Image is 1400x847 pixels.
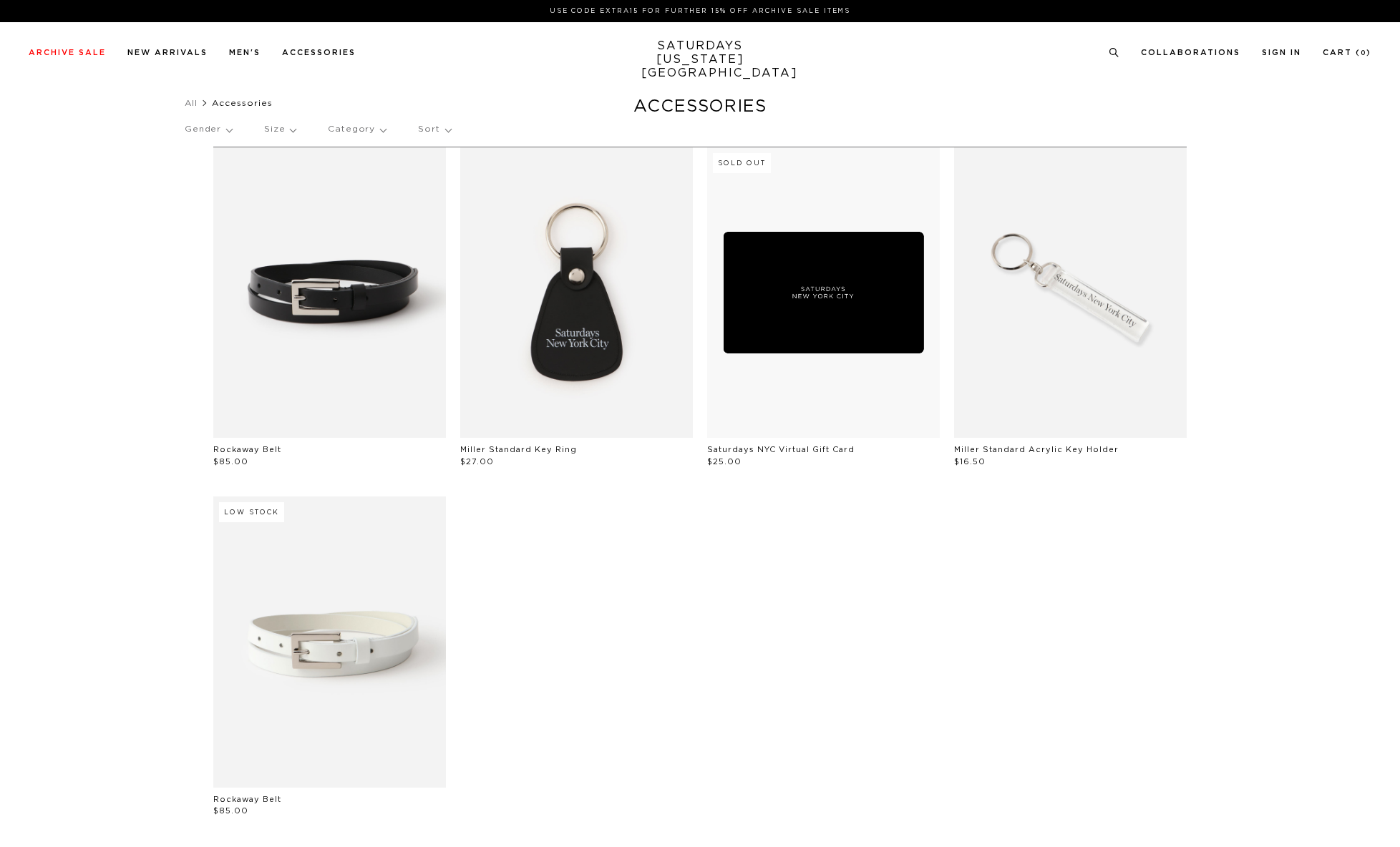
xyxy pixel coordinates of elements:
a: Men's [229,49,261,57]
p: Gender [185,113,232,146]
span: $25.00 [707,458,742,466]
p: Sort [418,113,450,146]
a: Accessories [282,49,356,57]
a: Archive Sale [29,49,106,57]
a: All [185,99,198,107]
p: Size [264,113,296,146]
div: Low Stock [219,502,284,522]
a: Rockaway Belt [213,446,281,454]
a: Miller Standard Key Ring [460,446,577,454]
a: New Arrivals [127,49,208,57]
a: Saturdays NYC Virtual Gift Card [707,446,855,454]
a: Collaborations [1141,49,1240,57]
span: Accessories [212,99,273,107]
div: Sold Out [713,153,771,173]
span: $27.00 [460,458,494,466]
span: $16.50 [954,458,986,466]
p: Use Code EXTRA15 for Further 15% Off Archive Sale Items [34,6,1366,16]
span: $85.00 [213,458,248,466]
small: 0 [1361,50,1366,57]
a: SATURDAYS[US_STATE][GEOGRAPHIC_DATA] [641,39,759,80]
a: Miller Standard Acrylic Key Holder [954,446,1119,454]
span: $85.00 [213,807,248,815]
a: Sign In [1262,49,1301,57]
a: Cart (0) [1323,49,1371,57]
p: Category [328,113,386,146]
a: Rockaway Belt [213,795,281,803]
